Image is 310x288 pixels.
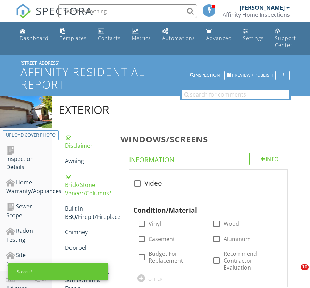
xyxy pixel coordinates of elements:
[20,60,290,66] div: [STREET_ADDRESS]
[98,35,121,41] div: Contacts
[3,130,59,140] button: Upload cover photo
[249,153,290,165] div: Info
[60,35,87,41] div: Templates
[240,4,285,11] div: [PERSON_NAME]
[162,35,195,41] div: Automations
[58,4,197,18] input: Search everything...
[149,220,161,227] label: Vinyl
[120,134,299,144] h3: Windows/Screens
[65,204,112,221] div: Built in BBQ/Firepit/Fireplace
[20,35,49,41] div: Dashboard
[6,251,52,268] div: Site Grounds
[6,132,56,139] div: Upload cover photo
[6,146,52,171] div: Inspection Details
[36,3,93,18] span: SPECTORA
[6,227,52,244] div: Radon Testing
[20,66,290,90] h1: Affinity Residential Report
[224,72,276,78] a: Preview / Publish
[132,35,151,41] div: Metrics
[17,25,51,45] a: Dashboard
[243,35,264,41] div: Settings
[187,72,223,78] a: Inspection
[203,25,235,45] a: Advanced
[65,133,112,150] div: Disclaimer
[65,228,112,236] div: Chimney
[190,73,220,78] div: Inspection
[148,276,162,282] div: OTHER
[149,250,204,264] label: Budget For Replacement
[133,195,276,215] div: Condition/Material
[301,264,309,270] span: 10
[6,178,52,196] div: Home Warranty/Appliances
[224,236,251,242] label: Aluminum
[240,25,267,45] a: Settings
[272,25,299,52] a: Support Center
[16,3,31,19] img: The Best Home Inspection Software - Spectora
[95,25,124,45] a: Contacts
[159,25,198,45] a: Automations (Basic)
[224,250,279,271] label: Recommend Contractor Evaluation
[286,264,303,281] iframe: Intercom live chat
[187,71,223,80] button: Inspection
[149,236,175,242] label: Casement
[65,172,112,197] div: Brick/Stone Veneer/Columns*
[6,202,52,220] div: Sewer Scope
[8,263,108,280] div: Saved!
[223,11,290,18] div: Affinity Home Inspections
[65,157,112,165] div: Awning
[275,35,296,48] div: Support Center
[57,25,90,45] a: Templates
[224,220,239,227] label: Wood
[182,90,289,99] input: search for comments
[65,244,112,252] div: Doorbell
[129,25,154,45] a: Metrics
[206,35,232,41] div: Advanced
[59,103,109,117] div: Exterior
[16,9,93,24] a: SPECTORA
[129,153,290,164] h4: Information
[224,71,276,80] button: Preview / Publish
[232,73,273,77] span: Preview / Publish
